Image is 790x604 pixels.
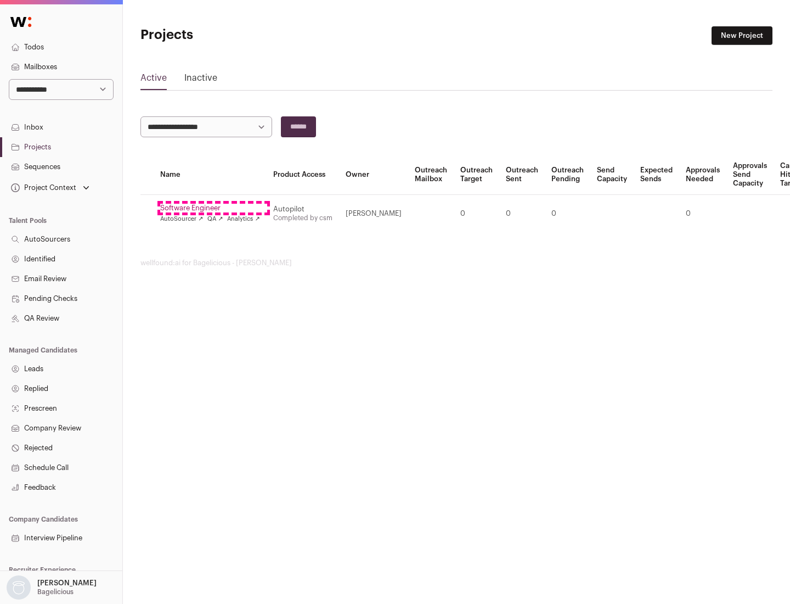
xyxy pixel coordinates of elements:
[454,195,499,233] td: 0
[37,588,74,596] p: Bagelicious
[339,155,408,195] th: Owner
[9,183,76,192] div: Project Context
[184,71,217,89] a: Inactive
[408,155,454,195] th: Outreach Mailbox
[454,155,499,195] th: Outreach Target
[679,195,726,233] td: 0
[499,195,545,233] td: 0
[726,155,774,195] th: Approvals Send Capacity
[140,259,772,267] footer: wellfound:ai for Bagelicious - [PERSON_NAME]
[4,575,99,600] button: Open dropdown
[590,155,634,195] th: Send Capacity
[273,205,332,214] div: Autopilot
[227,215,259,223] a: Analytics ↗
[9,180,92,195] button: Open dropdown
[207,215,223,223] a: QA ↗
[160,204,260,212] a: Software Engineer
[545,155,590,195] th: Outreach Pending
[712,26,772,45] a: New Project
[339,195,408,233] td: [PERSON_NAME]
[140,26,351,44] h1: Projects
[4,11,37,33] img: Wellfound
[160,215,203,223] a: AutoSourcer ↗
[154,155,267,195] th: Name
[634,155,679,195] th: Expected Sends
[37,579,97,588] p: [PERSON_NAME]
[7,575,31,600] img: nopic.png
[273,215,332,221] a: Completed by csm
[267,155,339,195] th: Product Access
[545,195,590,233] td: 0
[499,155,545,195] th: Outreach Sent
[679,155,726,195] th: Approvals Needed
[140,71,167,89] a: Active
